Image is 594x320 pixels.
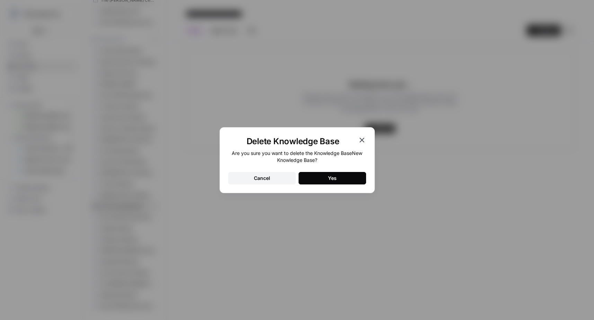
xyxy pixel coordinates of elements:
[254,175,270,182] div: Cancel
[328,175,337,182] div: Yes
[228,136,358,147] h1: Delete Knowledge Base
[299,172,366,184] button: Yes
[228,172,296,184] button: Cancel
[228,150,366,164] div: Are you sure you want to delete the Knowledge Base New Knowledge Base ?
